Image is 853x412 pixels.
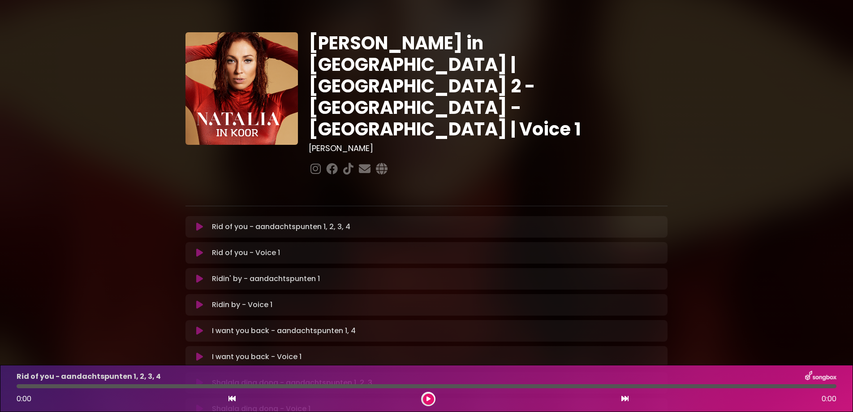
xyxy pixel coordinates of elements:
p: Rid of you - aandachtspunten 1, 2, 3, 4 [212,221,350,232]
h1: [PERSON_NAME] in [GEOGRAPHIC_DATA] | [GEOGRAPHIC_DATA] 2 - [GEOGRAPHIC_DATA] - [GEOGRAPHIC_DATA] ... [309,32,668,140]
p: Rid of you - aandachtspunten 1, 2, 3, 4 [17,371,161,382]
img: songbox-logo-white.png [805,371,836,382]
p: I want you back - Voice 1 [212,351,302,362]
h3: [PERSON_NAME] [309,143,668,153]
p: Ridin' by - aandachtspunten 1 [212,273,320,284]
p: Ridin by - Voice 1 [212,299,272,310]
span: 0:00 [17,394,31,404]
p: Rid of you - Voice 1 [212,247,280,258]
p: I want you back - aandachtspunten 1, 4 [212,325,356,336]
img: YTVS25JmS9CLUqXqkEhs [185,32,298,145]
span: 0:00 [822,394,836,404]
